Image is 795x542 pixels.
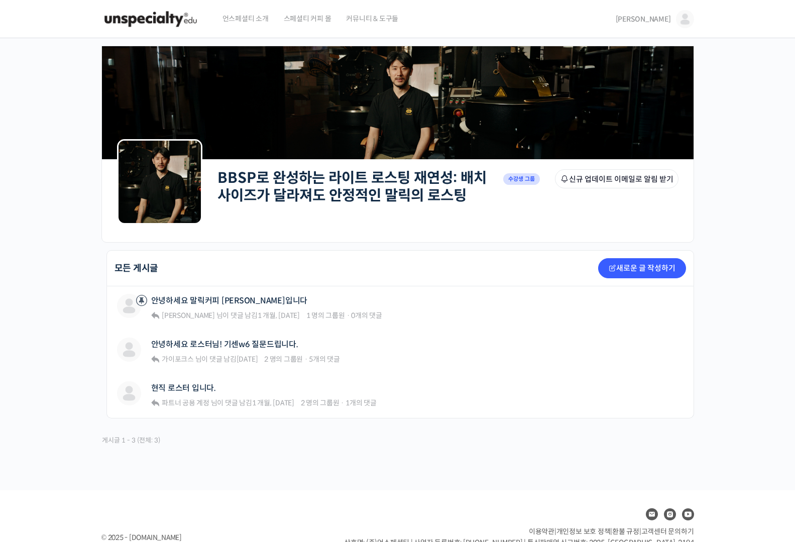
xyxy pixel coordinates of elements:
[598,258,686,278] a: 새로운 글 작성하기
[117,139,202,225] img: Group logo of BBSP로 완성하는 라이트 로스팅 재연성: 배치 사이즈가 달라져도 안정적인 말릭의 로스팅
[346,398,377,407] span: 1개의 댓글
[252,398,294,407] a: 1 개월, [DATE]
[351,311,382,320] span: 0개의 댓글
[160,355,194,364] a: 가이포크스
[160,311,215,320] a: [PERSON_NAME]
[612,527,639,536] a: 환불 규정
[340,398,344,407] span: ·
[115,264,159,273] h2: 모든 게시글
[151,296,308,305] a: 안녕하세요 말릭커피 [PERSON_NAME]입니다
[347,311,350,320] span: ·
[556,527,611,536] a: 개인정보 보호 정책
[162,355,194,364] span: 가이포크스
[151,340,298,349] a: 안녕하세요 로스터님! 기센w6 질문드립니다.
[555,169,678,188] button: 신규 업데이트 이메일로 알림 받기
[503,173,540,185] span: 수강생 그룹
[217,169,487,204] a: BBSP로 완성하는 라이트 로스팅 재연성: 배치 사이즈가 달라져도 안정적인 말릭의 로스팅
[160,355,258,364] span: 님이 댓글 남김
[237,355,258,364] a: [DATE]
[641,527,694,536] span: 고객센터 문의하기
[160,311,300,320] span: 님이 댓글 남김
[162,311,215,320] span: [PERSON_NAME]
[160,398,294,407] span: 님이 댓글 남김
[306,311,345,320] span: 1 명의 그룹원
[304,355,308,364] span: ·
[162,398,209,407] span: 파트너 공용 계정
[151,383,216,393] a: 현직 로스터 입니다.
[101,433,161,448] div: 게시글 1 - 3 (전체: 3)
[309,355,340,364] span: 5개의 댓글
[258,311,300,320] a: 1 개월, [DATE]
[264,355,303,364] span: 2 명의 그룹원
[160,398,209,407] a: 파트너 공용 계정
[616,15,671,24] span: [PERSON_NAME]
[301,398,339,407] span: 2 명의 그룹원
[529,527,554,536] a: 이용약관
